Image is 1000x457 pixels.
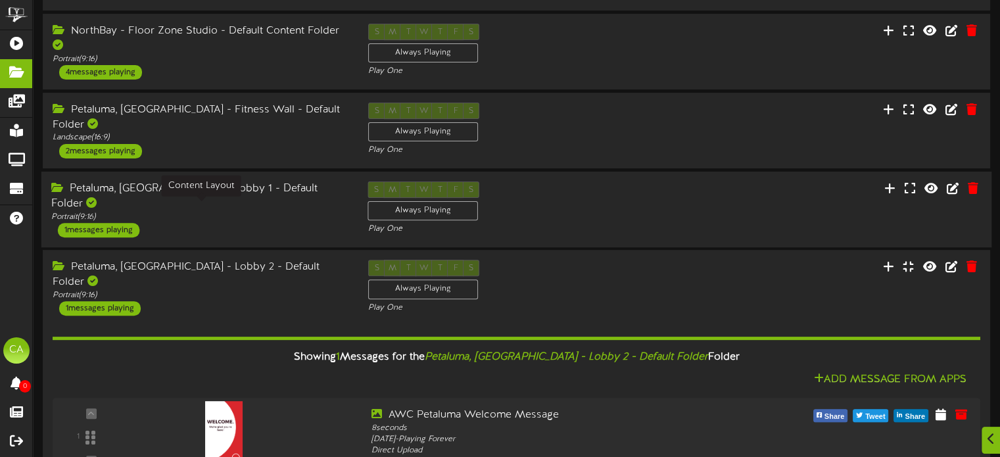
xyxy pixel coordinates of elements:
[368,66,664,77] div: Play One
[19,380,31,393] span: 0
[368,201,479,220] div: Always Playing
[902,410,928,424] span: Share
[368,279,478,299] div: Always Playing
[43,343,990,372] div: Showing Messages for the Folder
[371,423,738,434] div: 8 seconds
[822,410,847,424] span: Share
[371,408,738,423] div: AWC Petaluma Welcome Message
[53,54,348,65] div: Portrait ( 9:16 )
[368,122,478,141] div: Always Playing
[368,43,478,62] div: Always Playing
[3,337,30,364] div: CA
[368,145,664,156] div: Play One
[371,434,738,445] div: [DATE] - Playing Forever
[59,301,141,316] div: 1 messages playing
[53,24,348,54] div: NorthBay - Floor Zone Studio - Default Content Folder
[51,181,348,211] div: Petaluma, [GEOGRAPHIC_DATA] - Lobby 1 - Default Folder
[368,302,664,314] div: Play One
[53,103,348,133] div: Petaluma, [GEOGRAPHIC_DATA] - Fitness Wall - Default Folder
[863,410,888,424] span: Tweet
[853,409,888,422] button: Tweet
[810,372,970,388] button: Add Message From Apps
[425,351,708,363] i: Petaluma, [GEOGRAPHIC_DATA] - Lobby 2 - Default Folder
[893,409,928,422] button: Share
[59,65,142,80] div: 4 messages playing
[53,290,348,301] div: Portrait ( 9:16 )
[53,260,348,290] div: Petaluma, [GEOGRAPHIC_DATA] - Lobby 2 - Default Folder
[368,224,665,235] div: Play One
[59,144,142,158] div: 2 messages playing
[58,222,139,237] div: 1 messages playing
[371,445,738,456] div: Direct Upload
[51,211,348,222] div: Portrait ( 9:16 )
[53,132,348,143] div: Landscape ( 16:9 )
[336,351,340,363] span: 1
[813,409,848,422] button: Share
